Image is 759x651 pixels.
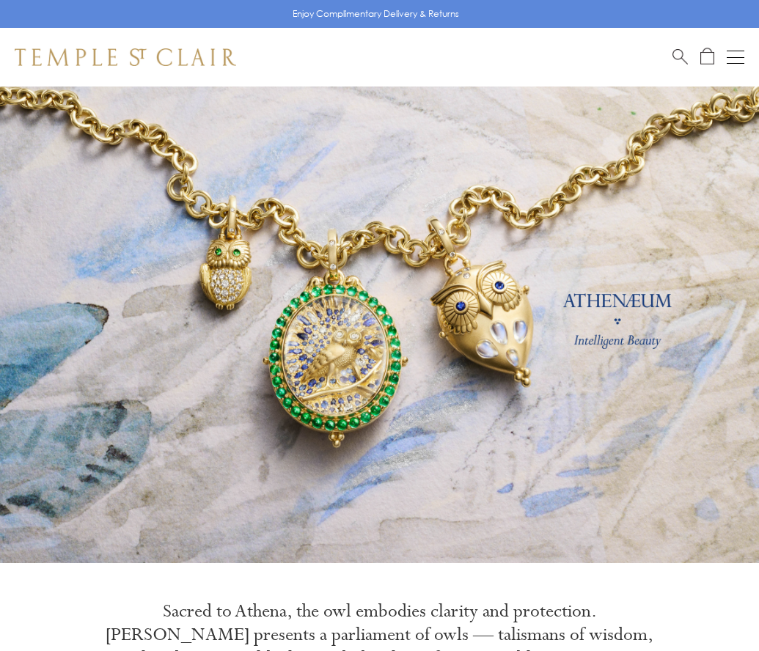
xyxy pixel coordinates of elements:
img: Temple St. Clair [15,48,236,66]
p: Enjoy Complimentary Delivery & Returns [293,7,459,21]
a: Search [672,48,688,66]
button: Open navigation [727,48,744,66]
a: Open Shopping Bag [700,48,714,66]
